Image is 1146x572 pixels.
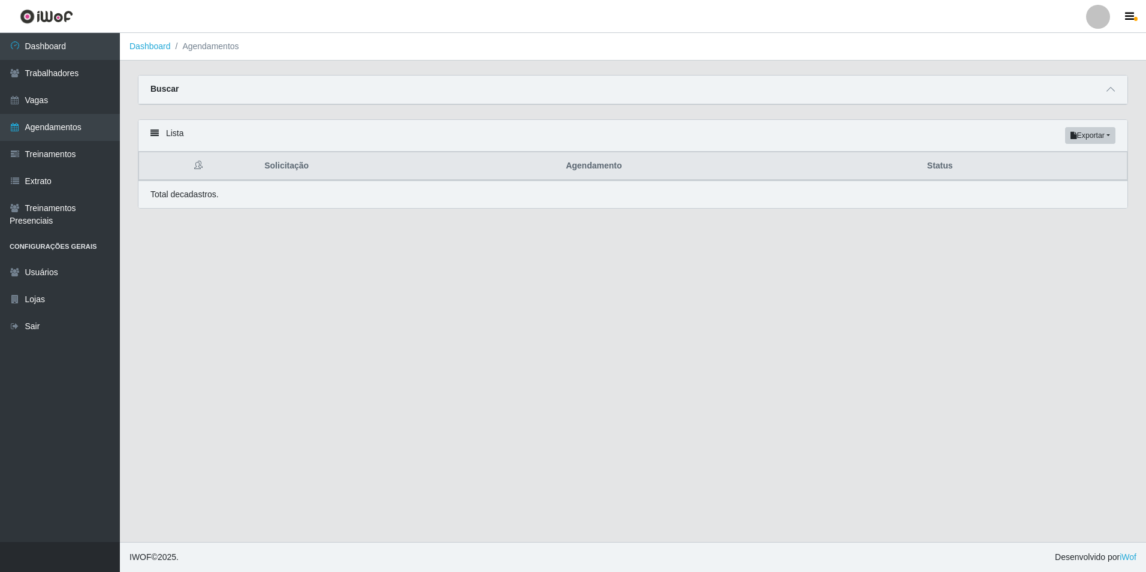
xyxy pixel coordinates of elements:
[150,84,179,94] strong: Buscar
[129,551,179,564] span: © 2025 .
[20,9,73,24] img: CoreUI Logo
[129,41,171,51] a: Dashboard
[920,152,1127,180] th: Status
[150,188,219,201] p: Total de cadastros.
[559,152,920,180] th: Agendamento
[138,120,1127,152] div: Lista
[1120,552,1136,562] a: iWof
[129,552,152,562] span: IWOF
[257,152,559,180] th: Solicitação
[1055,551,1136,564] span: Desenvolvido por
[1065,127,1115,144] button: Exportar
[171,40,239,53] li: Agendamentos
[120,33,1146,61] nav: breadcrumb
